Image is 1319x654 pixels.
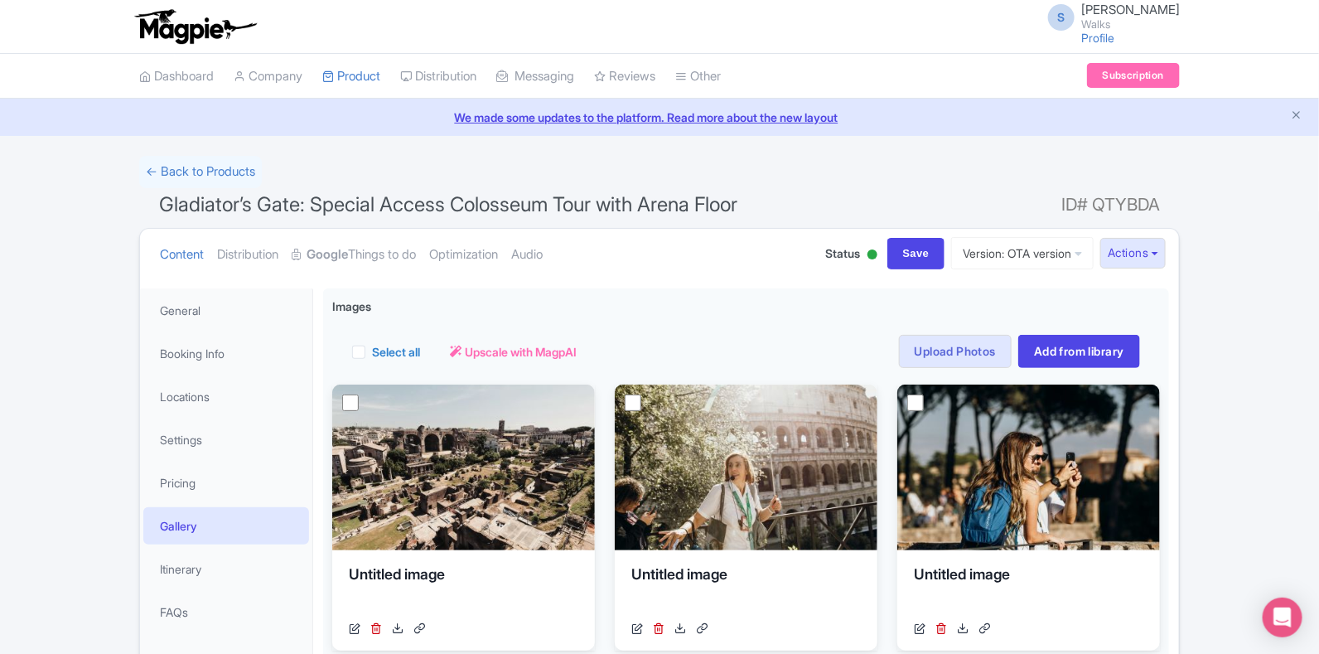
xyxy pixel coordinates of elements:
a: S [PERSON_NAME] Walks [1038,3,1180,30]
a: Product [322,54,380,99]
a: Dashboard [139,54,214,99]
span: Gladiator’s Gate: Special Access Colosseum Tour with Arena Floor [159,192,737,216]
label: Select all [372,343,420,361]
a: Booking Info [143,335,309,372]
a: FAQs [143,593,309,631]
span: S [1048,4,1075,31]
a: Itinerary [143,550,309,588]
div: Untitled image [349,564,578,613]
a: Audio [511,229,543,281]
a: Profile [1081,31,1114,45]
input: Save [887,238,945,269]
a: Messaging [496,54,574,99]
span: Status [826,245,861,262]
a: Upload Photos [899,335,1012,368]
img: logo-ab69f6fb50320c5b225c76a69d11143b.png [131,8,259,45]
a: General [143,292,309,329]
span: [PERSON_NAME] [1081,2,1180,17]
a: Gallery [143,507,309,545]
span: Upscale with MagpAI [465,343,577,361]
a: Settings [143,421,309,458]
a: Distribution [217,229,278,281]
a: Upscale with MagpAI [450,343,577,361]
button: Actions [1100,238,1166,269]
a: Pricing [143,464,309,501]
span: Images [332,298,371,315]
a: Add from library [1018,335,1140,368]
small: Walks [1081,19,1180,30]
a: Company [234,54,302,99]
div: Untitled image [631,564,861,613]
a: Locations [143,378,309,415]
a: We made some updates to the platform. Read more about the new layout [10,109,1309,126]
a: Subscription [1087,63,1180,88]
strong: Google [307,245,348,264]
a: Optimization [429,229,498,281]
a: Reviews [594,54,655,99]
a: Version: OTA version [951,237,1094,269]
div: Active [864,243,881,269]
a: GoogleThings to do [292,229,416,281]
span: ID# QTYBDA [1061,188,1160,221]
a: ← Back to Products [139,156,262,188]
a: Distribution [400,54,476,99]
button: Close announcement [1290,107,1302,126]
div: Open Intercom Messenger [1263,598,1302,637]
div: Untitled image [914,564,1143,613]
a: Other [675,54,721,99]
a: Content [160,229,204,281]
